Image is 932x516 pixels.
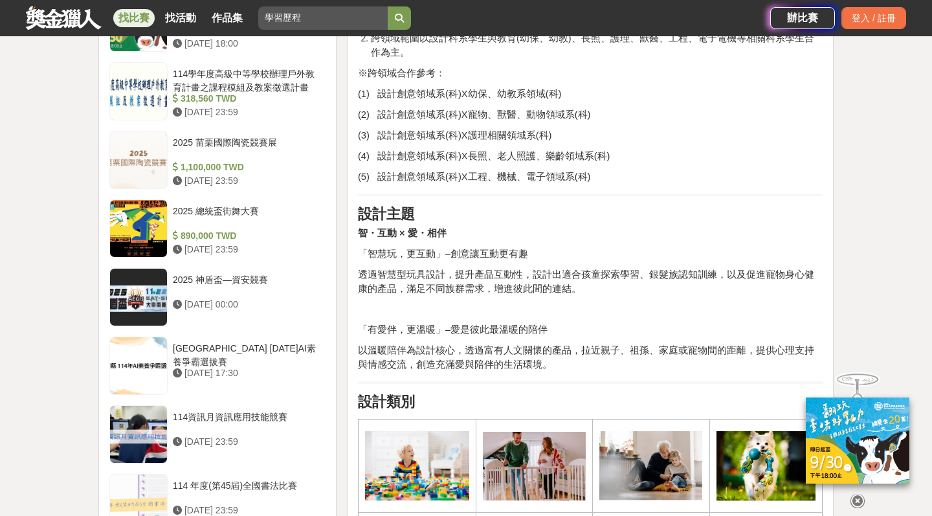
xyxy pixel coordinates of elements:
span: (2) 設計創意領域系(科)X寵物、獸醫、動物領域系(科) [358,109,590,120]
strong: 智・互動 × 愛・相伴 [358,228,447,238]
div: [DATE] 23:59 [173,243,320,256]
div: 114 年度(第45屆)全國書法比賽 [173,479,320,504]
img: f7dd345d-5508-4ae7-baa2-0f7e1eb8328a.png [599,431,704,500]
span: (3) 設計創意領域系(科)X護理相關領域系(科) [358,130,551,140]
span: ※跨領域合作參考： [358,68,445,78]
div: 2025 總統盃街舞大賽 [173,205,320,229]
div: [DATE] 18:00 [173,37,320,50]
span: 「有愛伴，更溫暖」–愛是彼此最溫暖的陪伴 [358,324,548,335]
span: 跨領域範圍以設計科系學生與教育(幼保、幼教)、長照、護理、獸醫、工程、電子電機等相關科系學生合作為主。 [371,33,814,58]
a: 找比賽 [113,9,155,27]
span: (1) 設計創意領域系(科)X幼保、幼教系領域(科) [358,89,561,99]
img: ff197300-f8ee-455f-a0ae-06a3645bc375.jpg [806,398,909,484]
span: 「智慧玩，更互動」–創意讓互動更有趣 [358,249,528,259]
a: 辦比賽 [770,7,835,29]
a: [GEOGRAPHIC_DATA] [DATE]AI素養爭霸選拔賽 [DATE] 17:30 [109,337,326,395]
a: 114學年度高級中等學校辦理戶外教育計畫之課程模組及教案徵選計畫 318,560 TWD [DATE] 23:59 [109,62,326,120]
div: [DATE] 00:00 [173,298,320,311]
div: 318,560 TWD [173,92,320,106]
div: 890,000 TWD [173,229,320,243]
img: 88457ed4-daae-4db9-b357-2bbb7b09dffc.png [716,431,815,501]
img: c5ae5837-55fe-4b10-9099-9801208ed03e.png [483,432,586,500]
strong: 設計類別 [358,394,415,410]
img: b708f5c3-b6c1-4a28-aed3-e1b2ac6733b5.png [365,431,469,500]
a: 2025 苗栗國際陶瓷競賽展 1,100,000 TWD [DATE] 23:59 [109,131,326,189]
div: [GEOGRAPHIC_DATA] [DATE]AI素養爭霸選拔賽 [173,342,320,366]
div: 登入 / 註冊 [841,7,906,29]
div: 2025 苗栗國際陶瓷競賽展 [173,136,320,161]
a: 2025 神盾盃—資安競賽 [DATE] 00:00 [109,268,326,326]
strong: 設計主題 [358,206,415,222]
div: [DATE] 23:59 [173,106,320,119]
div: [DATE] 23:59 [173,174,320,188]
input: 這樣Sale也可以： 安聯人壽創意銷售法募集 [258,6,388,30]
a: 114資訊月資訊應用技能競賽 [DATE] 23:59 [109,405,326,464]
span: (4) 設計創意領域系(科)X長照、老人照護、樂齡領域系(科) [358,151,610,161]
span: 透過智慧型玩具設計，提升產品互動性，設計出適合孩童探索學習、銀髮族認知訓練，以及促進寵物身心健康的產品，滿足不同族群需求，增進彼此間的連結。 [358,269,814,294]
a: 作品集 [206,9,248,27]
span: 以溫暖陪伴為設計核心，透過富有人文關懷的產品，拉近親子、祖孫、家庭或寵物間的距離，提供心理支持與情感交流，創造充滿愛與陪伴的生活環境。 [358,345,814,370]
div: [DATE] 17:30 [173,366,320,380]
div: 2025 神盾盃—資安競賽 [173,273,320,298]
div: [DATE] 23:59 [173,435,320,449]
div: 1,100,000 TWD [173,161,320,174]
div: 114資訊月資訊應用技能競賽 [173,410,320,435]
a: 2025 總統盃街舞大賽 890,000 TWD [DATE] 23:59 [109,199,326,258]
a: 找活動 [160,9,201,27]
div: 114學年度高級中等學校辦理戶外教育計畫之課程模組及教案徵選計畫 [173,67,320,92]
span: (5) 設計創意領域系(科)X工程、機械、電子領域系(科) [358,172,590,182]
